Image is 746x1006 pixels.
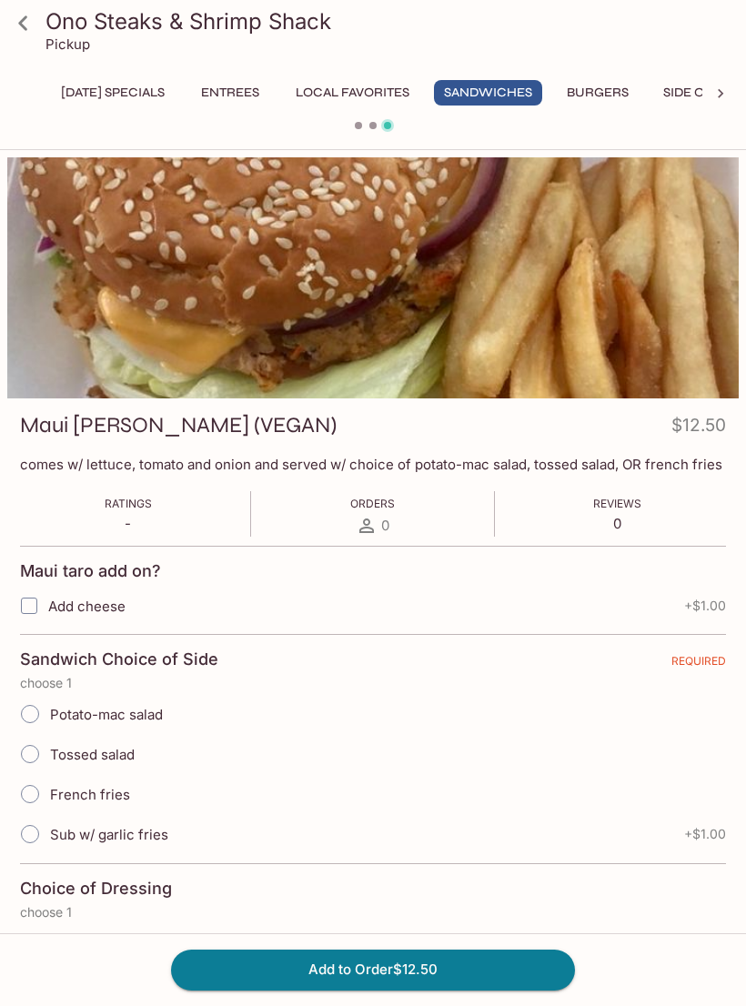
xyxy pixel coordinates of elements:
[20,456,726,473] p: comes w/ lettuce, tomato and onion and served w/ choice of potato-mac salad, tossed salad, OR fre...
[20,649,218,669] h4: Sandwich Choice of Side
[51,80,175,106] button: [DATE] Specials
[171,950,575,990] button: Add to Order$12.50
[593,497,641,510] span: Reviews
[45,35,90,53] p: Pickup
[20,411,337,439] h3: Maui [PERSON_NAME] (VEGAN)
[20,561,161,581] h4: Maui taro add on?
[189,80,271,106] button: Entrees
[50,746,135,763] span: Tossed salad
[671,411,726,447] h4: $12.50
[557,80,639,106] button: Burgers
[20,905,726,920] p: choose 1
[45,7,731,35] h3: Ono Steaks & Shrimp Shack
[48,598,126,615] span: Add cheese
[20,676,726,690] p: choose 1
[286,80,419,106] button: Local Favorites
[381,517,389,534] span: 0
[350,497,395,510] span: Orders
[684,827,726,841] span: + $1.00
[50,706,163,723] span: Potato-mac salad
[105,497,152,510] span: Ratings
[7,157,739,398] div: Maui Taro Burger (VEGAN)
[20,879,172,899] h4: Choice of Dressing
[105,515,152,532] p: -
[50,786,130,803] span: French fries
[684,599,726,613] span: + $1.00
[593,515,641,532] p: 0
[50,826,168,843] span: Sub w/ garlic fries
[434,80,542,106] button: Sandwiches
[671,654,726,675] span: REQUIRED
